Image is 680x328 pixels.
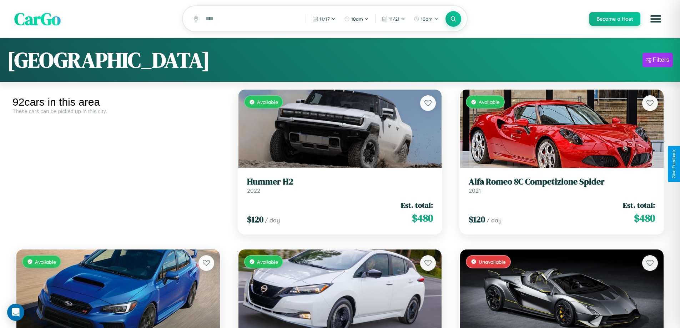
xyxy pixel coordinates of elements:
span: CarGo [14,7,61,31]
span: 11 / 17 [319,16,330,22]
span: Est. total: [401,200,433,210]
div: 92 cars in this area [12,96,224,108]
span: 2021 [469,187,481,194]
h3: Alfa Romeo 8C Competizione Spider [469,177,655,187]
button: Filters [643,53,673,67]
span: 10am [421,16,433,22]
span: $ 120 [469,213,485,225]
span: 2022 [247,187,260,194]
span: / day [487,217,502,224]
a: Hummer H22022 [247,177,433,194]
span: 10am [351,16,363,22]
span: Available [479,99,500,105]
span: $ 120 [247,213,263,225]
span: Available [257,99,278,105]
span: / day [265,217,280,224]
span: Available [35,259,56,265]
a: Alfa Romeo 8C Competizione Spider2021 [469,177,655,194]
button: 11/17 [309,13,339,25]
span: Est. total: [623,200,655,210]
span: Available [257,259,278,265]
span: $ 480 [412,211,433,225]
button: Open menu [646,9,666,29]
div: Filters [653,56,669,64]
button: 11/21 [378,13,409,25]
span: Unavailable [479,259,506,265]
span: $ 480 [634,211,655,225]
div: Open Intercom Messenger [7,304,24,321]
span: 11 / 21 [389,16,399,22]
div: Give Feedback [671,150,676,178]
button: 10am [410,13,442,25]
h3: Hummer H2 [247,177,433,187]
h1: [GEOGRAPHIC_DATA] [7,45,210,75]
button: 10am [341,13,372,25]
button: Become a Host [589,12,640,26]
div: These cars can be picked up in this city. [12,108,224,114]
